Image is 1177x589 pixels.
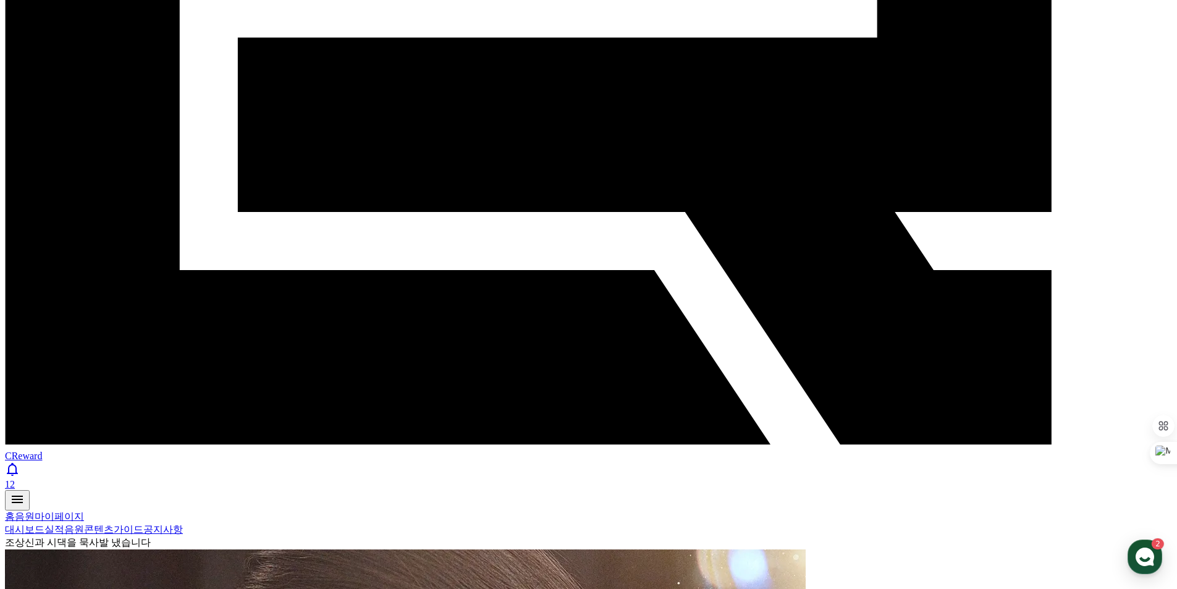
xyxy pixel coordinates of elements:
span: 홈 [39,410,46,420]
a: 12 [5,462,1172,490]
a: 2대화 [82,392,159,423]
a: CReward [5,439,1172,461]
a: 공지사항 [143,524,183,535]
a: 설정 [159,392,237,423]
a: 콘텐츠 [84,524,114,535]
span: 대화 [113,411,128,421]
div: 12 [5,479,1172,490]
a: 마이페이지 [35,511,84,522]
a: 홈 [5,511,15,522]
span: CReward [5,451,42,461]
a: 가이드 [114,524,143,535]
div: 조상신과 시댁을 묵사발 냈습니다 [5,536,1172,549]
a: 음원 [15,511,35,522]
a: 대시보드 [5,524,44,535]
a: 음원 [64,524,84,535]
a: 홈 [4,392,82,423]
a: 실적 [44,524,64,535]
span: 설정 [191,410,206,420]
span: 2 [125,391,130,401]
